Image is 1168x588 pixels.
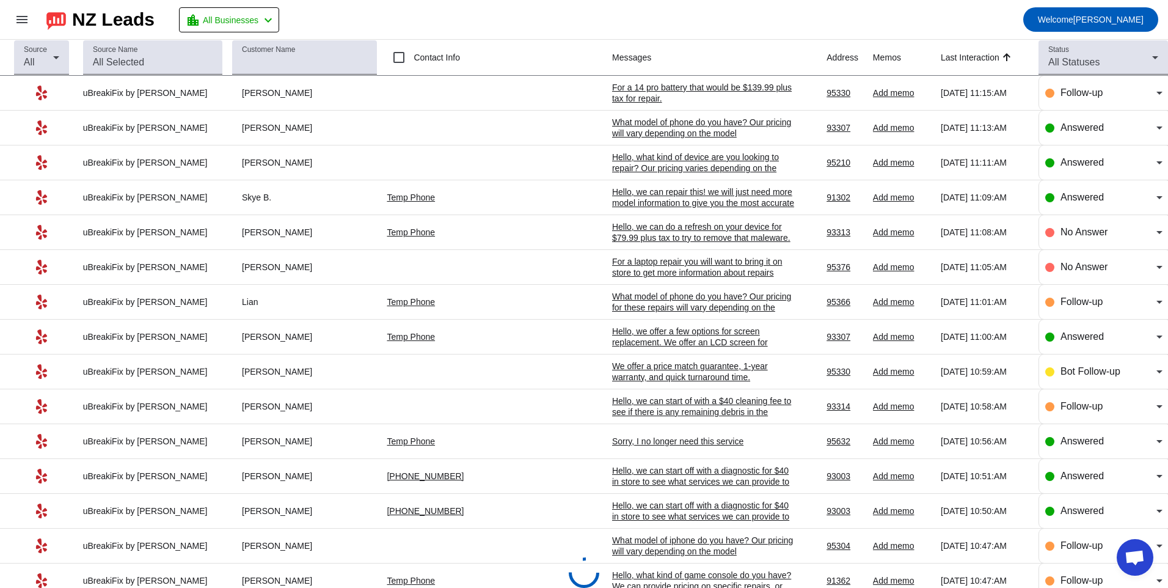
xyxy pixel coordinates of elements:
[1060,192,1104,202] span: Answered
[34,573,49,588] mat-icon: Yelp
[827,540,863,551] div: 95304
[232,157,377,168] div: [PERSON_NAME]
[941,505,1029,516] div: [DATE] 10:50:AM
[873,296,931,307] div: Add memo
[83,366,222,377] div: uBreakiFix by [PERSON_NAME]
[612,361,795,383] div: We offer a price match guarantee, 1-year warranty, and quick turnaround time.​
[232,540,377,551] div: [PERSON_NAME]
[1060,122,1104,133] span: Answered
[15,12,29,27] mat-icon: menu
[873,471,931,482] div: Add memo
[612,535,795,557] div: What model of iphone do you have? Our pricing will vary depending on the model
[873,331,931,342] div: Add memo
[83,157,222,168] div: uBreakiFix by [PERSON_NAME]
[83,401,222,412] div: uBreakiFix by [PERSON_NAME]
[83,540,222,551] div: uBreakiFix by [PERSON_NAME]
[827,505,863,516] div: 93003
[612,326,795,370] div: Hello, we offer a few options for screen replacement. We offer an LCD screen for $159.99, an OLED...
[232,366,377,377] div: [PERSON_NAME]
[232,436,377,447] div: [PERSON_NAME]
[34,120,49,135] mat-icon: Yelp
[387,193,435,202] a: Temp Phone
[827,40,873,76] th: Address
[232,192,377,203] div: Skye B.
[612,186,795,219] div: Hello, we can repair this! we will just need more model information to give you the most accurate...
[232,401,377,412] div: [PERSON_NAME]
[1023,7,1158,32] button: Welcome[PERSON_NAME]
[83,296,222,307] div: uBreakiFix by [PERSON_NAME]
[83,87,222,98] div: uBreakiFix by [PERSON_NAME]
[387,227,435,237] a: Temp Phone
[83,227,222,238] div: uBreakiFix by [PERSON_NAME]
[873,227,931,238] div: Add memo
[34,399,49,414] mat-icon: Yelp
[873,575,931,586] div: Add memo
[83,331,222,342] div: uBreakiFix by [PERSON_NAME]
[612,395,795,439] div: Hello, we can start of with a $40 cleaning fee to see if there is any remaining debris in the cha...
[34,469,49,483] mat-icon: Yelp
[83,436,222,447] div: uBreakiFix by [PERSON_NAME]
[827,331,863,342] div: 93307
[612,221,795,265] div: Hello, we can do a refresh on your device for $79.99 plus tax to try to remove that maleware. You...
[93,55,213,70] input: All Selected
[873,401,931,412] div: Add memo
[1060,575,1103,586] span: Follow-up
[232,471,377,482] div: [PERSON_NAME]
[827,157,863,168] div: 95210
[83,505,222,516] div: uBreakiFix by [PERSON_NAME]
[232,227,377,238] div: [PERSON_NAME]
[34,434,49,449] mat-icon: Yelp
[203,12,258,29] span: All Businesses
[232,296,377,307] div: Lian
[941,51,999,64] div: Last Interaction
[941,296,1029,307] div: [DATE] 11:01:AM
[827,575,863,586] div: 91362
[612,152,795,185] div: Hello, what kind of device are you looking to repair? Our pricing varies depending on the device.
[1060,262,1108,272] span: No Answer
[612,436,795,447] div: Sorry, I no longer need this service
[941,87,1029,98] div: [DATE] 11:15:AM
[612,256,795,311] div: For a laptop repair you will want to bring it on store to get more information about repairs need...
[873,540,931,551] div: Add memo
[1117,539,1153,576] div: Open chat
[411,51,460,64] label: Contact Info
[941,122,1029,133] div: [DATE] 11:13:AM
[941,262,1029,273] div: [DATE] 11:05:AM
[827,262,863,273] div: 95376
[34,190,49,205] mat-icon: Yelp
[827,436,863,447] div: 95632
[1060,471,1104,481] span: Answered
[1048,46,1069,54] mat-label: Status
[387,576,435,586] a: Temp Phone
[83,471,222,482] div: uBreakiFix by [PERSON_NAME]
[34,86,49,100] mat-icon: Yelp
[1060,227,1108,237] span: No Answer
[1060,436,1104,446] span: Answered
[873,87,931,98] div: Add memo
[941,540,1029,551] div: [DATE] 10:47:AM
[941,436,1029,447] div: [DATE] 10:56:AM
[827,192,863,203] div: 91302
[232,122,377,133] div: [PERSON_NAME]
[941,471,1029,482] div: [DATE] 10:51:AM
[612,40,827,76] th: Messages
[1038,11,1144,28] span: [PERSON_NAME]
[34,155,49,170] mat-icon: Yelp
[1048,57,1100,67] span: All Statuses
[873,366,931,377] div: Add memo
[34,538,49,553] mat-icon: Yelp
[873,262,931,273] div: Add memo
[827,227,863,238] div: 93313
[1038,15,1073,24] span: Welcome
[612,82,795,104] div: For a 14 pro battery that would be $139.99 plus tax for repair.
[46,9,66,30] img: logo
[1060,505,1104,516] span: Answered
[827,296,863,307] div: 95366
[941,575,1029,586] div: [DATE] 10:47:AM
[941,227,1029,238] div: [DATE] 11:08:AM
[83,192,222,203] div: uBreakiFix by [PERSON_NAME]
[941,192,1029,203] div: [DATE] 11:09:AM
[34,364,49,379] mat-icon: Yelp
[34,225,49,240] mat-icon: Yelp
[387,471,464,481] a: [PHONE_NUMBER]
